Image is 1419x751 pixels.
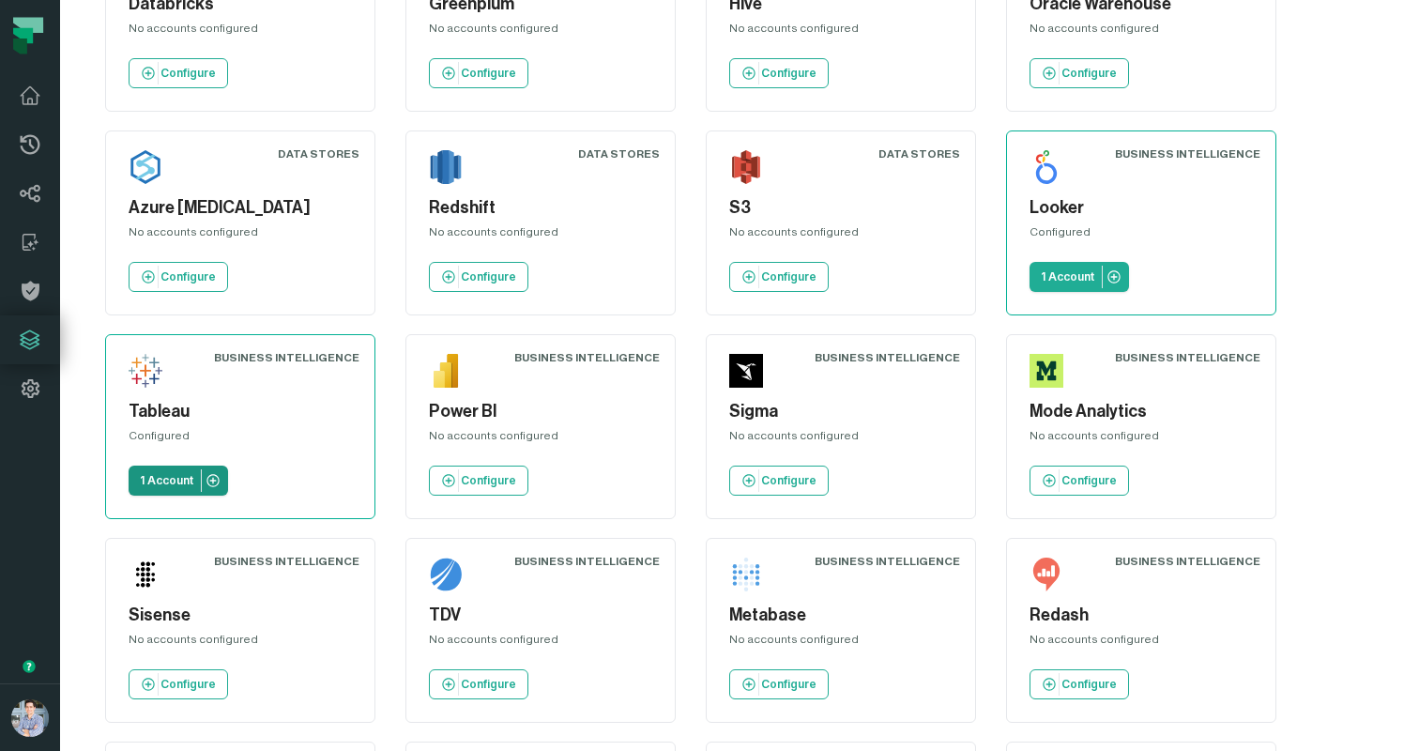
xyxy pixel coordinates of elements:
div: No accounts configured [729,632,953,654]
div: No accounts configured [429,632,652,654]
p: Configure [160,677,216,692]
img: Redshift [429,150,463,184]
p: 1 Account [1041,269,1094,284]
div: Business Intelligence [815,350,960,365]
div: Business Intelligence [1115,554,1260,569]
div: Business Intelligence [514,554,660,569]
h5: Looker [1030,195,1253,221]
p: Configure [160,66,216,81]
h5: Redshift [429,195,652,221]
div: Data Stores [578,146,660,161]
a: 1 Account [129,466,228,496]
a: 1 Account [1030,262,1129,292]
a: Configure [129,262,228,292]
a: Configure [129,669,228,699]
img: Tableau [129,354,162,388]
img: TDV [429,558,463,591]
div: No accounts configured [129,224,352,247]
img: Power BI [429,354,463,388]
p: Configure [160,269,216,284]
p: Configure [461,473,516,488]
h5: Sisense [129,603,352,628]
h5: Redash [1030,603,1253,628]
div: Data Stores [278,146,359,161]
div: No accounts configured [129,21,352,43]
h5: Azure [MEDICAL_DATA] [129,195,352,221]
div: No accounts configured [1030,632,1253,654]
a: Configure [429,669,528,699]
img: Redash [1030,558,1063,591]
div: Business Intelligence [514,350,660,365]
div: No accounts configured [429,21,652,43]
div: Configured [129,428,352,451]
a: Configure [729,669,829,699]
p: Configure [461,269,516,284]
div: Business Intelligence [815,554,960,569]
img: Mode Analytics [1030,354,1063,388]
div: Data Stores [878,146,960,161]
div: Configured [1030,224,1253,247]
div: No accounts configured [429,428,652,451]
div: Business Intelligence [1115,146,1260,161]
a: Configure [429,262,528,292]
h5: Tableau [129,399,352,424]
div: Business Intelligence [214,350,359,365]
div: No accounts configured [1030,21,1253,43]
div: No accounts configured [1030,428,1253,451]
a: Configure [729,58,829,88]
a: Configure [429,58,528,88]
img: avatar of Alon Nafta [11,699,49,737]
h5: Metabase [729,603,953,628]
p: Configure [1061,677,1117,692]
a: Configure [729,466,829,496]
a: Configure [729,262,829,292]
p: Configure [1061,66,1117,81]
img: Looker [1030,150,1063,184]
h5: TDV [429,603,652,628]
img: Sigma [729,354,763,388]
p: 1 Account [140,473,193,488]
div: Business Intelligence [214,554,359,569]
div: Business Intelligence [1115,350,1260,365]
a: Configure [129,58,228,88]
div: No accounts configured [129,632,352,654]
p: Configure [461,66,516,81]
div: No accounts configured [429,224,652,247]
img: Metabase [729,558,763,591]
p: Configure [761,269,816,284]
div: No accounts configured [729,21,953,43]
p: Configure [1061,473,1117,488]
p: Configure [761,66,816,81]
a: Configure [1030,58,1129,88]
h5: Power BI [429,399,652,424]
h5: S3 [729,195,953,221]
div: No accounts configured [729,428,953,451]
p: Configure [761,473,816,488]
h5: Sigma [729,399,953,424]
div: No accounts configured [729,224,953,247]
a: Configure [1030,466,1129,496]
a: Configure [1030,669,1129,699]
div: Tooltip anchor [21,658,38,675]
img: Sisense [129,558,162,591]
h5: Mode Analytics [1030,399,1253,424]
img: Azure Synapse [129,150,162,184]
a: Configure [429,466,528,496]
p: Configure [461,677,516,692]
img: S3 [729,150,763,184]
p: Configure [761,677,816,692]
